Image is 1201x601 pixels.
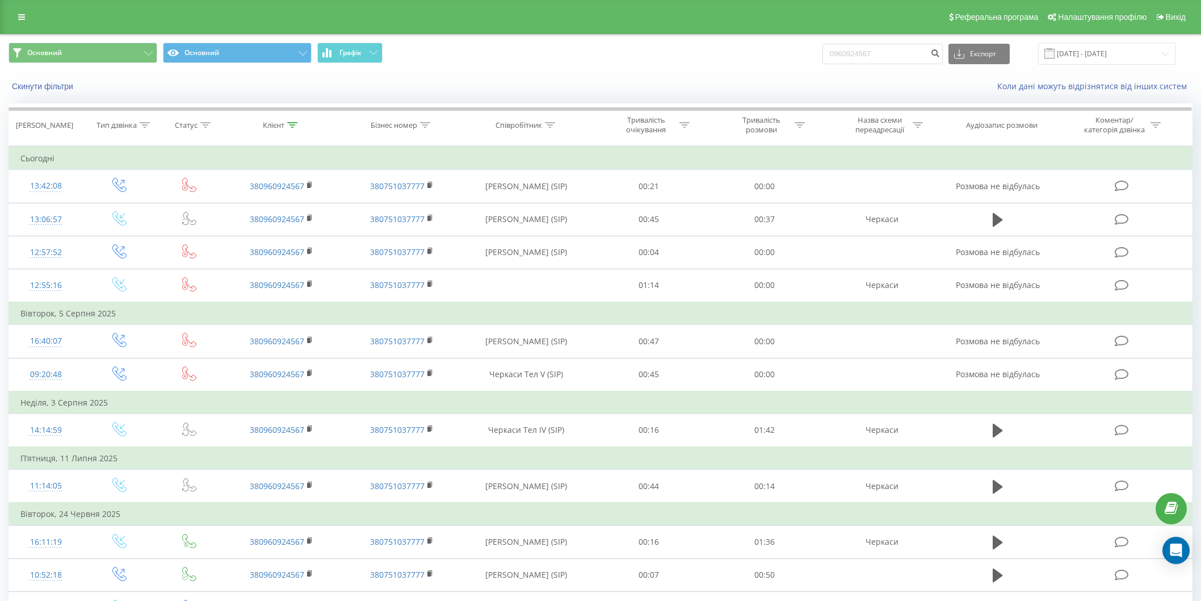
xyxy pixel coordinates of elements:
[370,214,425,224] a: 380751037777
[707,325,822,358] td: 00:00
[20,330,72,352] div: 16:40:07
[16,120,73,130] div: [PERSON_NAME]
[370,424,425,435] a: 380751037777
[956,279,1040,290] span: Розмова не відбулась
[707,358,822,391] td: 00:00
[20,364,72,386] div: 09:20:48
[822,44,943,64] input: Пошук за номером
[591,470,707,503] td: 00:44
[9,147,1192,170] td: Сьогодні
[822,269,943,302] td: Черкаси
[9,302,1192,325] td: Вівторок, 5 Серпня 2025
[9,43,157,63] button: Основний
[339,49,362,57] span: Графік
[175,120,198,130] div: Статус
[461,470,591,503] td: [PERSON_NAME] (SIP)
[707,525,822,558] td: 01:36
[250,247,304,257] a: 380960924567
[250,214,304,224] a: 380960924567
[250,569,304,580] a: 380960924567
[9,447,1192,470] td: П’ятниця, 11 Липня 2025
[317,43,383,63] button: Графік
[461,558,591,591] td: [PERSON_NAME] (SIP)
[9,81,79,91] button: Скинути фільтри
[591,358,707,391] td: 00:45
[997,81,1192,91] a: Коли дані можуть відрізнятися вiд інших систем
[9,391,1192,414] td: Неділя, 3 Серпня 2025
[591,525,707,558] td: 00:16
[250,181,304,191] a: 380960924567
[461,236,591,269] td: [PERSON_NAME] (SIP)
[956,247,1040,257] span: Розмова не відбулась
[370,336,425,347] a: 380751037777
[370,569,425,580] a: 380751037777
[591,203,707,236] td: 00:45
[370,181,425,191] a: 380751037777
[20,208,72,231] div: 13:06:57
[20,241,72,264] div: 12:57:52
[591,170,707,203] td: 00:21
[956,181,1040,191] span: Розмова не відбулась
[591,236,707,269] td: 00:04
[96,120,137,130] div: Тип дзвінка
[591,414,707,447] td: 00:16
[370,369,425,379] a: 380751037777
[495,120,542,130] div: Співробітник
[370,279,425,290] a: 380751037777
[370,536,425,547] a: 380751037777
[20,274,72,297] div: 12:55:16
[591,269,707,302] td: 01:14
[822,203,943,236] td: Черкаси
[250,336,304,347] a: 380960924567
[956,369,1040,379] span: Розмова не відбулась
[250,279,304,290] a: 380960924567
[263,120,284,130] div: Клієнт
[707,558,822,591] td: 00:50
[20,564,72,586] div: 10:52:18
[707,203,822,236] td: 00:37
[1058,12,1147,22] span: Налаштування профілю
[27,48,62,57] span: Основний
[20,419,72,441] div: 14:14:59
[461,358,591,391] td: Черкаси Тел V (SIP)
[707,269,822,302] td: 00:00
[250,481,304,491] a: 380960924567
[461,414,591,447] td: Черкаси Тел ІV (SIP)
[461,203,591,236] td: [PERSON_NAME] (SIP)
[849,115,910,135] div: Назва схеми переадресації
[461,525,591,558] td: [PERSON_NAME] (SIP)
[966,120,1038,130] div: Аудіозапис розмови
[956,336,1040,347] span: Розмова не відбулась
[1162,537,1190,564] div: Open Intercom Messenger
[822,525,943,558] td: Черкаси
[731,115,792,135] div: Тривалість розмови
[707,414,822,447] td: 01:42
[461,325,591,358] td: [PERSON_NAME] (SIP)
[822,470,943,503] td: Черкаси
[948,44,1010,64] button: Експорт
[461,170,591,203] td: [PERSON_NAME] (SIP)
[9,503,1192,525] td: Вівторок, 24 Червня 2025
[707,236,822,269] td: 00:00
[371,120,417,130] div: Бізнес номер
[955,12,1039,22] span: Реферальна програма
[370,247,425,257] a: 380751037777
[822,414,943,447] td: Черкаси
[591,558,707,591] td: 00:07
[616,115,677,135] div: Тривалість очікування
[20,531,72,553] div: 16:11:19
[707,170,822,203] td: 00:00
[163,43,312,63] button: Основний
[250,424,304,435] a: 380960924567
[591,325,707,358] td: 00:47
[707,470,822,503] td: 00:14
[250,369,304,379] a: 380960924567
[250,536,304,547] a: 380960924567
[1166,12,1186,22] span: Вихід
[370,481,425,491] a: 380751037777
[20,175,72,197] div: 13:42:08
[20,475,72,497] div: 11:14:05
[1081,115,1148,135] div: Коментар/категорія дзвінка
